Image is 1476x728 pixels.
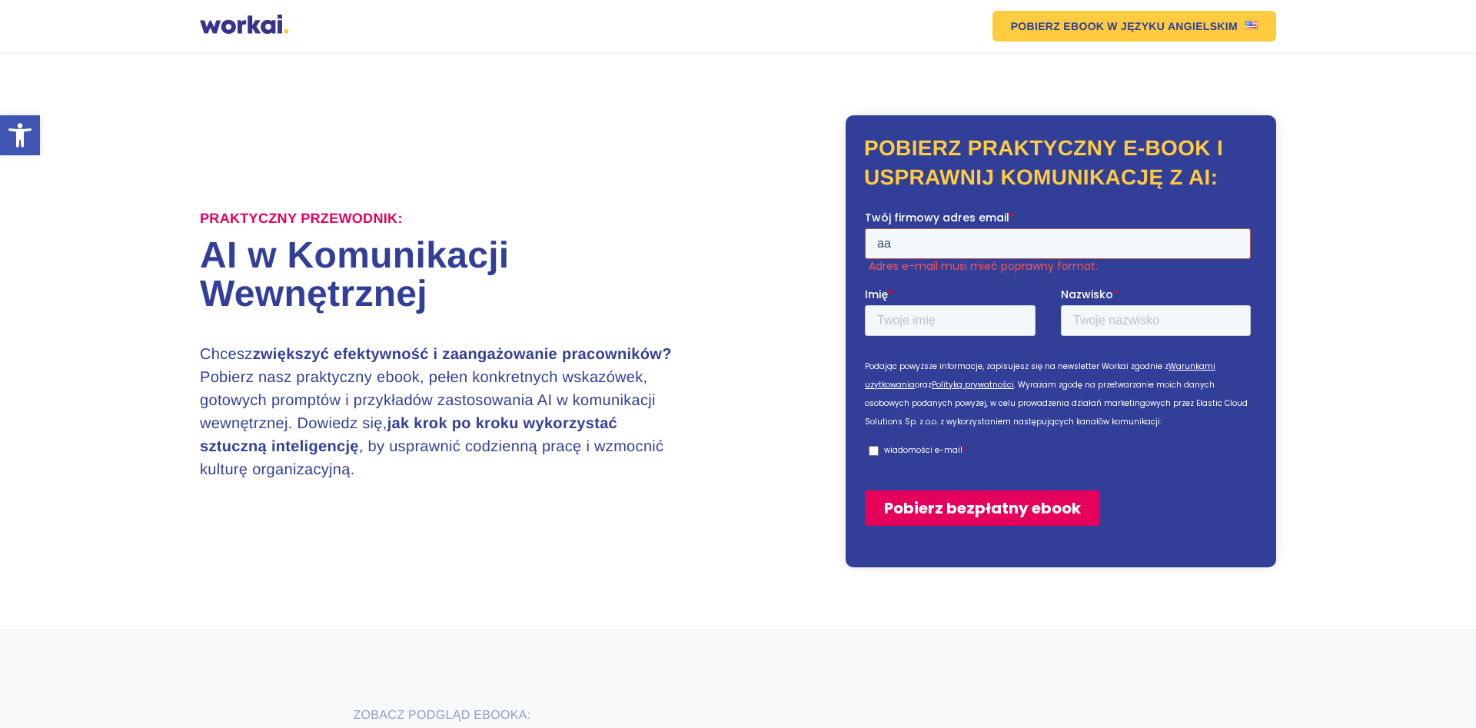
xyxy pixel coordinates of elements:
[200,211,403,228] label: Praktyczny przewodnik:
[200,706,684,725] p: ZOBACZ PODGLĄD EBOOKA:
[1011,21,1105,32] em: POBIERZ EBOOK
[253,346,672,363] strong: zwiększyć efektywność i zaangażowanie pracowników?
[200,415,617,455] strong: jak krok po kroku wykorzystać sztuczną inteligencję
[1245,21,1258,29] img: US flag
[200,237,738,314] h1: AI w Komunikacji Wewnętrznej
[864,134,1258,192] h2: Pobierz praktyczny e-book i usprawnij komunikację z AI:
[865,210,1257,539] iframe: Form 1
[992,11,1276,42] a: POBIERZ EBOOKW JĘZYKU ANGIELSKIMUS flag
[200,343,684,481] h3: Chcesz Pobierz nasz praktyczny ebook, pełen konkretnych wskazówek, gotowych promptów i przykładów...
